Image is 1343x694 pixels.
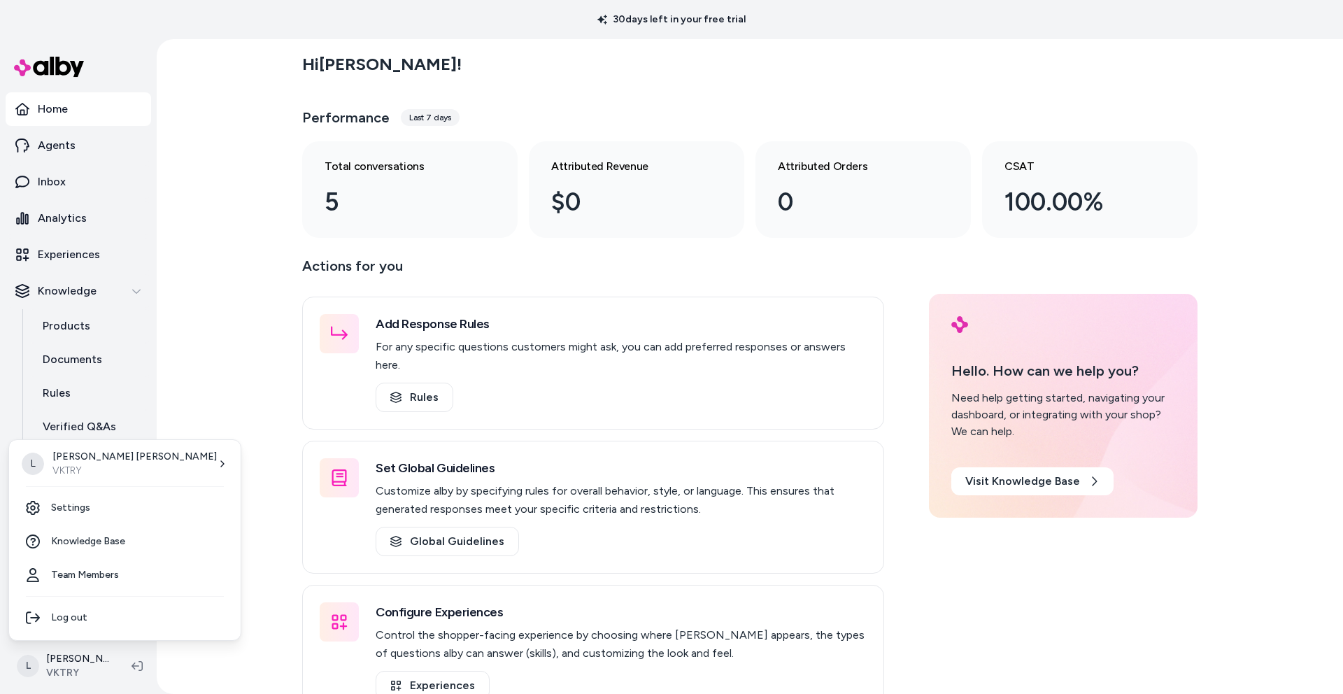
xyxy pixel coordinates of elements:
p: [PERSON_NAME] [PERSON_NAME] [52,450,217,464]
div: Log out [15,601,235,635]
span: L [22,453,44,475]
p: VKTRY [52,464,217,478]
span: Knowledge Base [51,534,125,548]
a: Team Members [15,558,235,592]
a: Settings [15,491,235,525]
